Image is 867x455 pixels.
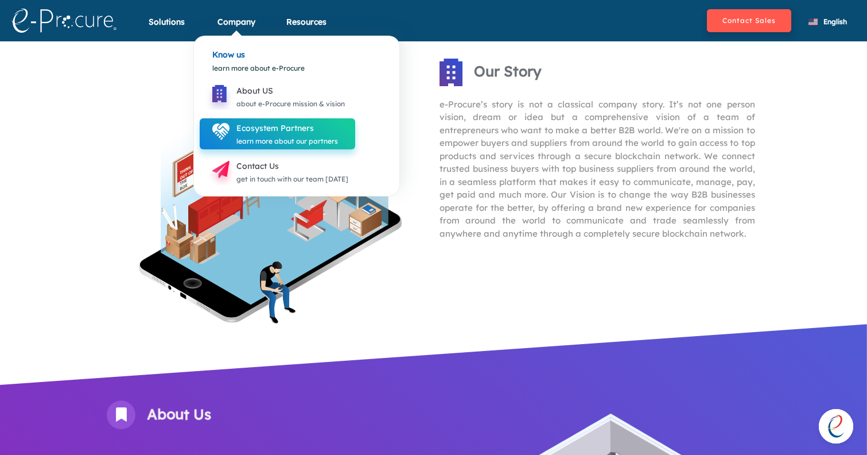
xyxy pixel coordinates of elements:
[823,17,847,26] span: English
[474,63,542,79] h1: Our Story
[217,16,255,42] div: Company
[439,58,463,87] img: About our story
[205,49,388,87] div: learn more about e-Procure
[149,16,185,42] div: Solutions
[236,173,348,186] div: get in touch with our team [DATE]
[200,165,366,173] a: Contact Usget in touch with our team [DATE]
[440,98,755,241] h3: e-Procure’s story is not a classical company story. It’s not one person vision, dream or idea but...
[236,121,338,135] div: Ecosystem Partners
[147,403,211,425] label: About Us
[200,118,355,149] a: Ecosystem Partnerslearn more about our partners
[205,36,388,56] div: Know us
[128,59,412,336] img: About our story
[236,98,345,110] div: about e-Procure mission & vision
[236,84,345,98] div: About US
[707,9,791,32] button: Contact Sales
[819,409,853,444] a: Open chat
[11,9,116,33] img: logo
[286,16,326,42] div: Resources
[200,90,362,98] a: About USabout e-Procure mission & vision
[236,135,338,148] div: learn more about our partners
[236,159,348,173] div: Contact Us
